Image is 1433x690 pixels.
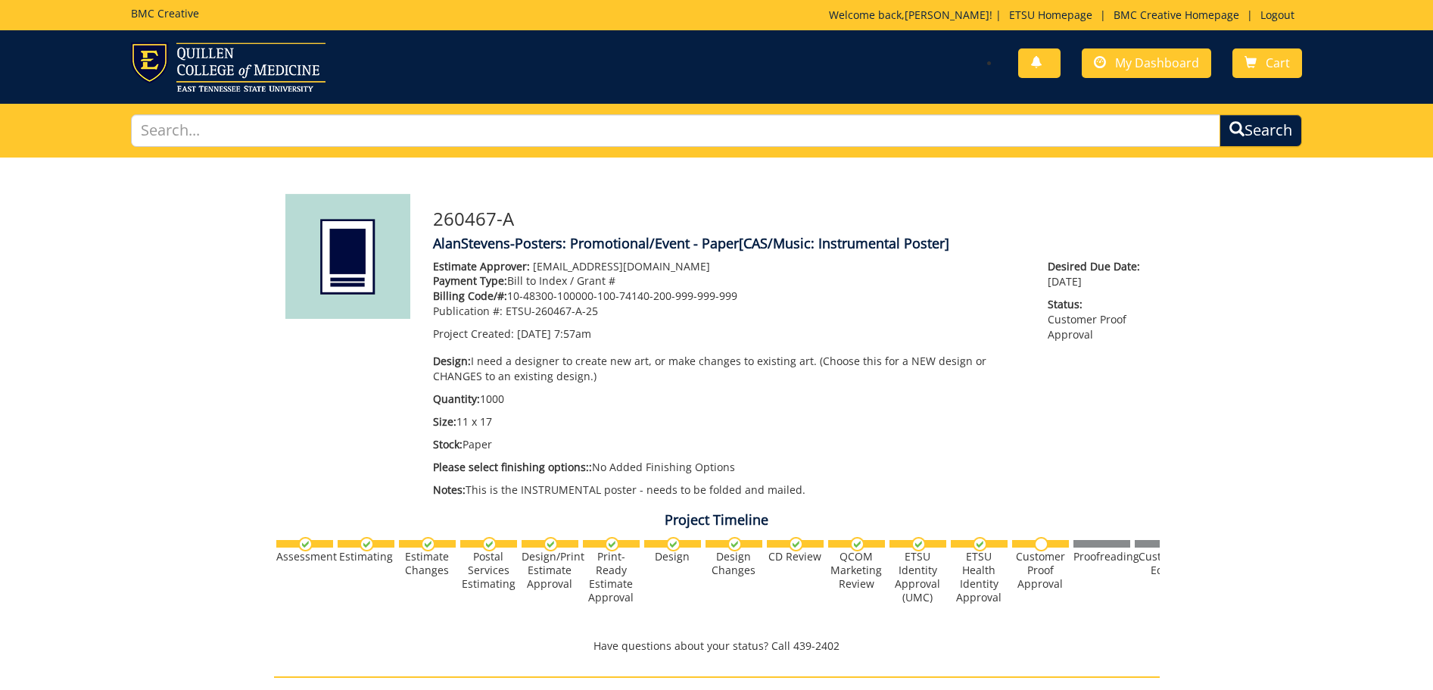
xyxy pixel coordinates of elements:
[1048,297,1148,312] span: Status:
[433,289,507,303] span: Billing Code/#:
[433,437,1026,452] p: Paper
[421,537,435,551] img: checkmark
[1048,297,1148,342] p: Customer Proof Approval
[433,354,471,368] span: Design:
[829,8,1302,23] p: Welcome back, ! | | |
[131,114,1221,147] input: Search...
[433,460,592,474] span: Please select finishing options::
[789,537,803,551] img: checkmark
[1048,259,1148,289] p: [DATE]
[360,537,374,551] img: checkmark
[911,537,926,551] img: checkmark
[1002,8,1100,22] a: ETSU Homepage
[433,414,1026,429] p: 11 x 17
[433,482,1026,498] p: This is the INSTRUMENTAL poster - needs to be folded and mailed.
[276,550,333,564] div: Assessment
[727,537,742,551] img: checkmark
[1082,48,1211,78] a: My Dashboard
[1106,8,1247,22] a: BMC Creative Homepage
[828,550,885,591] div: QCOM Marketing Review
[666,537,681,551] img: checkmark
[433,354,1026,384] p: I need a designer to create new art, or make changes to existing art. (Choose this for a NEW desi...
[706,550,762,577] div: Design Changes
[433,259,530,273] span: Estimate Approver:
[433,482,466,497] span: Notes:
[739,234,949,252] span: [CAS/Music: Instrumental Poster]
[433,460,1026,475] p: No Added Finishing Options
[433,326,514,341] span: Project Created:
[889,550,946,604] div: ETSU Identity Approval (UMC)
[905,8,989,22] a: [PERSON_NAME]
[131,8,199,19] h5: BMC Creative
[433,414,456,429] span: Size:
[433,236,1148,251] h4: AlanStevens-Posters: Promotional/Event - Paper
[433,392,1026,407] p: 1000
[433,304,503,318] span: Publication #:
[433,437,463,451] span: Stock:
[1012,550,1069,591] div: Customer Proof Approval
[433,273,1026,289] p: Bill to Index / Grant #
[460,550,517,591] div: Postal Services Estimating
[522,550,578,591] div: Design/Print Estimate Approval
[506,304,598,318] span: ETSU-260467-A-25
[1135,550,1192,577] div: Customer Edits
[433,392,480,406] span: Quantity:
[1253,8,1302,22] a: Logout
[951,550,1008,604] div: ETSU Health Identity Approval
[1048,259,1148,274] span: Desired Due Date:
[131,42,326,92] img: ETSU logo
[338,550,394,564] div: Estimating
[544,537,558,551] img: checkmark
[1034,537,1048,551] img: no
[274,513,1160,528] h4: Project Timeline
[973,537,987,551] img: checkmark
[644,550,701,564] div: Design
[399,550,456,577] div: Estimate Changes
[767,550,824,564] div: CD Review
[433,289,1026,304] p: 10-48300-100000-100-74140-200-999-999-999
[1220,114,1302,147] button: Search
[285,194,410,319] img: Product featured image
[298,537,313,551] img: checkmark
[1073,550,1130,564] div: Proofreading
[433,209,1148,229] h3: 260467-A
[433,273,507,288] span: Payment Type:
[433,259,1026,274] p: [EMAIL_ADDRESS][DOMAIN_NAME]
[482,537,497,551] img: checkmark
[583,550,640,604] div: Print-Ready Estimate Approval
[1115,55,1199,71] span: My Dashboard
[850,537,864,551] img: checkmark
[1232,48,1302,78] a: Cart
[517,326,591,341] span: [DATE] 7:57am
[1266,55,1290,71] span: Cart
[605,537,619,551] img: checkmark
[274,638,1160,654] p: Have questions about your status? Call 439-2402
